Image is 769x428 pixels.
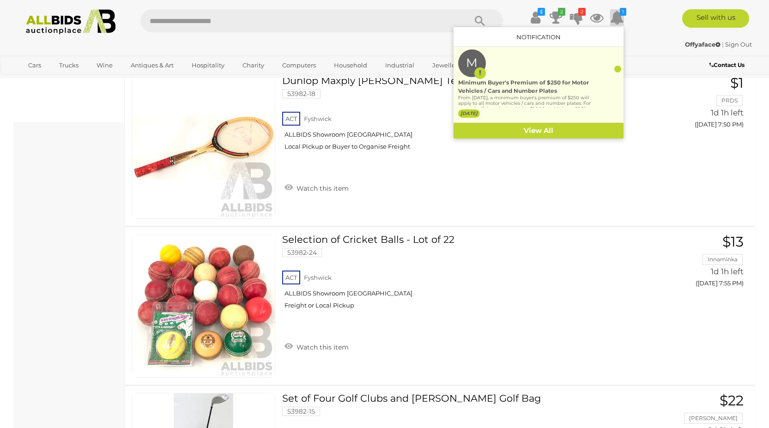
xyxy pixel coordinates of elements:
a: 1 [610,9,624,26]
span: | [722,41,724,48]
a: Watch this item [282,181,351,194]
a: View All [454,123,624,139]
a: $ [529,9,543,26]
span: $13 [722,233,744,250]
div: Minimum Buyer's Premium of $250 for Motor Vehicles / Cars and Number Plates [458,78,591,95]
a: Dunlop Maxply [PERSON_NAME] Tennis Racquet 53982-18 ACT Fyshwick ALLBIDS Showroom [GEOGRAPHIC_DAT... [289,75,643,157]
a: 2 [569,9,583,26]
a: Sign Out [725,41,752,48]
label: [DATE] [458,109,480,118]
img: Allbids.com.au [21,9,121,35]
a: Notification [516,33,561,41]
a: Hospitality [186,58,230,73]
a: Industrial [379,58,420,73]
a: Offyaface [685,41,722,48]
a: $13 Innaminka 1d 1h left ([DATE] 7:55 PM) [657,234,746,292]
button: Search [457,9,503,32]
span: Watch this item [294,343,349,351]
a: Sell with us [682,9,749,28]
a: Computers [276,58,322,73]
label: M [466,49,478,77]
i: 2 [558,8,565,16]
span: Watch this item [294,184,349,193]
a: Wine [91,58,119,73]
i: $ [538,8,545,16]
strong: Offyaface [685,41,721,48]
a: Watch this item [282,339,351,353]
a: Trucks [53,58,85,73]
b: Contact Us [709,61,745,68]
i: 2 [578,8,586,16]
a: Household [328,58,373,73]
p: From [DATE], a minimum buyer's premium of $250 will apply to all motor vehicles / cars and number... [458,95,591,139]
a: Antiques & Art [125,58,180,73]
a: Jewellery [426,58,467,73]
a: 2 [549,9,563,26]
a: Charity [236,58,270,73]
i: 1 [620,8,626,16]
a: $1 PRDS 1d 1h left ([DATE] 7:50 PM) [657,75,746,133]
a: Contact Us [709,60,747,70]
span: $22 [720,392,744,409]
a: Selection of Cricket Balls - Lot of 22 53982-24 ACT Fyshwick ALLBIDS Showroom [GEOGRAPHIC_DATA] F... [289,234,643,316]
a: [GEOGRAPHIC_DATA] [22,73,100,88]
a: Cars [22,58,47,73]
